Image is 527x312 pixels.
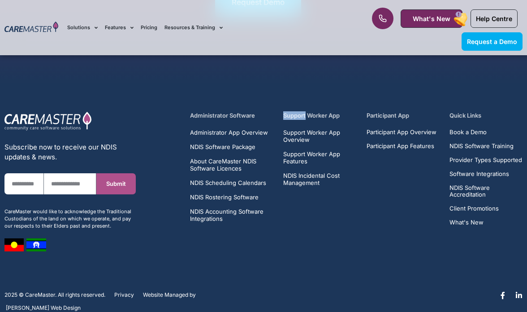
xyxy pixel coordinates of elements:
[449,219,484,226] span: What's New
[106,180,126,187] span: Submit
[283,172,356,186] a: NDIS Incidental Cost Management
[467,38,517,45] span: Request a Demo
[367,111,440,120] h5: Participant App
[141,13,157,43] a: Pricing
[190,129,268,136] span: Administrator App Overview
[476,15,512,22] span: Help Centre
[367,129,436,136] a: Participant App Overview
[190,179,266,186] span: NDIS Scheduling Calendars
[190,208,273,222] a: NDIS Accounting Software Integrations
[105,13,134,43] a: Features
[449,205,499,212] span: Client Promotions
[449,111,523,120] h5: Quick Links
[4,22,58,34] img: CareMaster Logo
[96,173,136,194] button: Submit
[449,129,523,136] a: Book a Demo
[449,143,523,149] a: NDIS Software Training
[449,205,523,212] a: Client Promotions
[67,13,336,43] nav: Menu
[413,15,450,22] span: What's New
[367,143,434,149] span: Participant App Features
[26,238,46,251] img: image 8
[4,208,136,229] div: CareMaster would like to acknowledge the Traditional Custodians of the land on which we operate, ...
[283,129,356,143] a: Support Worker App Overview
[283,150,356,165] a: Support Worker App Features
[449,143,514,149] span: NDIS Software Training
[190,179,273,186] a: NDIS Scheduling Calendars
[190,143,255,150] span: NDIS Software Package
[449,157,523,163] a: Provider Types Supported
[283,111,356,120] h5: Support Worker App
[6,305,81,311] a: [PERSON_NAME] Web Design
[449,185,523,198] a: NDIS Software Accreditation
[190,193,273,201] a: NDIS Rostering Software
[449,157,522,163] span: Provider Types Supported
[4,173,136,203] form: New Form
[190,111,273,120] h5: Administrator Software
[449,171,523,177] a: Software Integrations
[449,129,487,136] span: Book a Demo
[190,193,259,201] span: NDIS Rostering Software
[4,292,105,298] p: 2025 © CareMaster. All rights reserved.
[67,13,98,43] a: Solutions
[449,171,509,177] span: Software Integrations
[4,142,136,162] div: Subscribe now to receive our NDIS updates & news.
[471,9,518,28] a: Help Centre
[4,238,24,251] img: image 7
[401,9,462,28] a: What's New
[190,143,273,150] a: NDIS Software Package
[190,158,273,172] a: About CareMaster NDIS Software Licences
[4,111,92,131] img: CareMaster Logo Part
[462,32,523,51] a: Request a Demo
[367,143,436,149] a: Participant App Features
[114,292,134,298] a: Privacy
[449,219,523,226] a: What's New
[143,292,196,298] span: Website Managed by
[190,129,273,136] a: Administrator App Overview
[164,13,223,43] a: Resources & Training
